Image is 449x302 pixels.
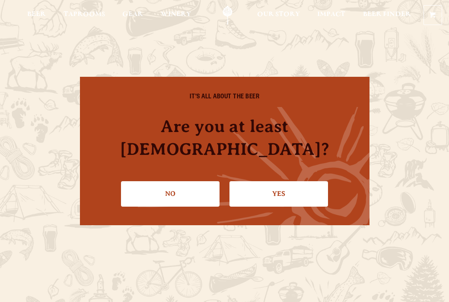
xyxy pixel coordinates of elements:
[317,11,345,18] span: Impact
[117,6,149,25] a: Gear
[58,6,111,25] a: Taprooms
[97,94,352,102] h6: IT'S ALL ABOUT THE BEER
[64,11,105,18] span: Taprooms
[312,6,351,25] a: Impact
[229,181,328,206] a: Confirm I'm 21 or older
[122,11,143,18] span: Gear
[97,115,352,160] h4: Are you at least [DEMOGRAPHIC_DATA]?
[211,6,244,25] a: Odell Home
[257,11,300,18] span: Our Story
[155,6,197,25] a: Winery
[357,6,417,25] a: Beer Finder
[363,11,411,18] span: Beer Finder
[27,11,46,18] span: Beer
[121,181,220,206] a: No
[252,6,306,25] a: Our Story
[161,11,191,18] span: Winery
[22,6,51,25] a: Beer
